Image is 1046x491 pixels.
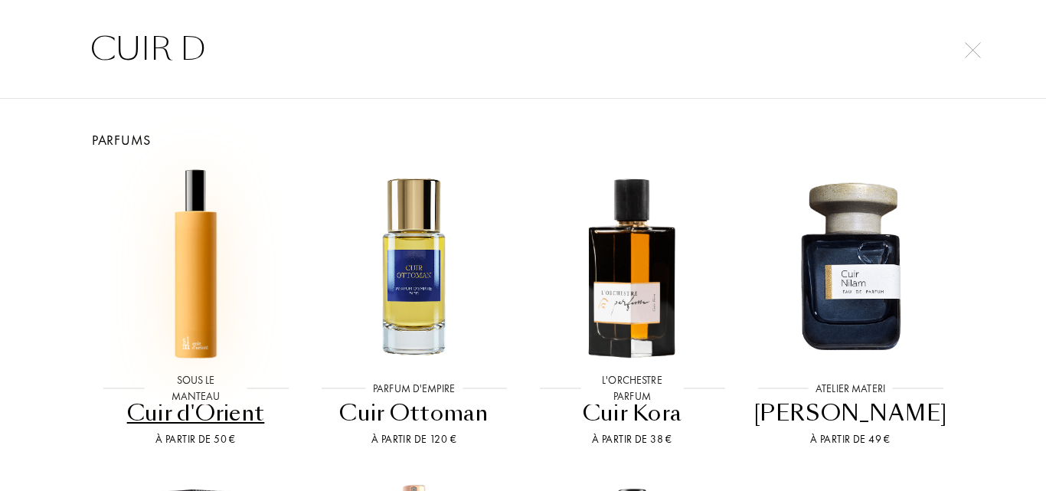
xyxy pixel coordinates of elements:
[305,150,523,466] a: Cuir OttomanParfum d'EmpireCuir OttomanÀ partir de 120 €
[529,398,735,428] div: Cuir Kora
[523,150,741,466] a: Cuir KoraL'Orchestre ParfumCuir KoraÀ partir de 38 €
[315,167,512,364] img: Cuir Ottoman
[580,372,684,404] div: L'Orchestre Parfum
[965,42,981,58] img: cross.svg
[93,398,299,428] div: Cuir d'Orient
[93,431,299,447] div: À partir de 50 €
[741,150,959,466] a: Cuir NilamAtelier Materi[PERSON_NAME]À partir de 49 €
[808,380,893,396] div: Atelier Materi
[87,150,305,466] a: Cuir d'OrientSous le ManteauCuir d'OrientÀ partir de 50 €
[534,167,731,364] img: Cuir Kora
[311,398,517,428] div: Cuir Ottoman
[752,167,949,364] img: Cuir Nilam
[311,431,517,447] div: À partir de 120 €
[97,167,294,364] img: Cuir d'Orient
[529,431,735,447] div: À partir de 38 €
[60,26,986,72] input: Rechercher
[144,372,247,404] div: Sous le Manteau
[747,431,953,447] div: À partir de 49 €
[365,380,463,396] div: Parfum d'Empire
[75,129,971,150] div: Parfums
[747,398,953,428] div: [PERSON_NAME]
